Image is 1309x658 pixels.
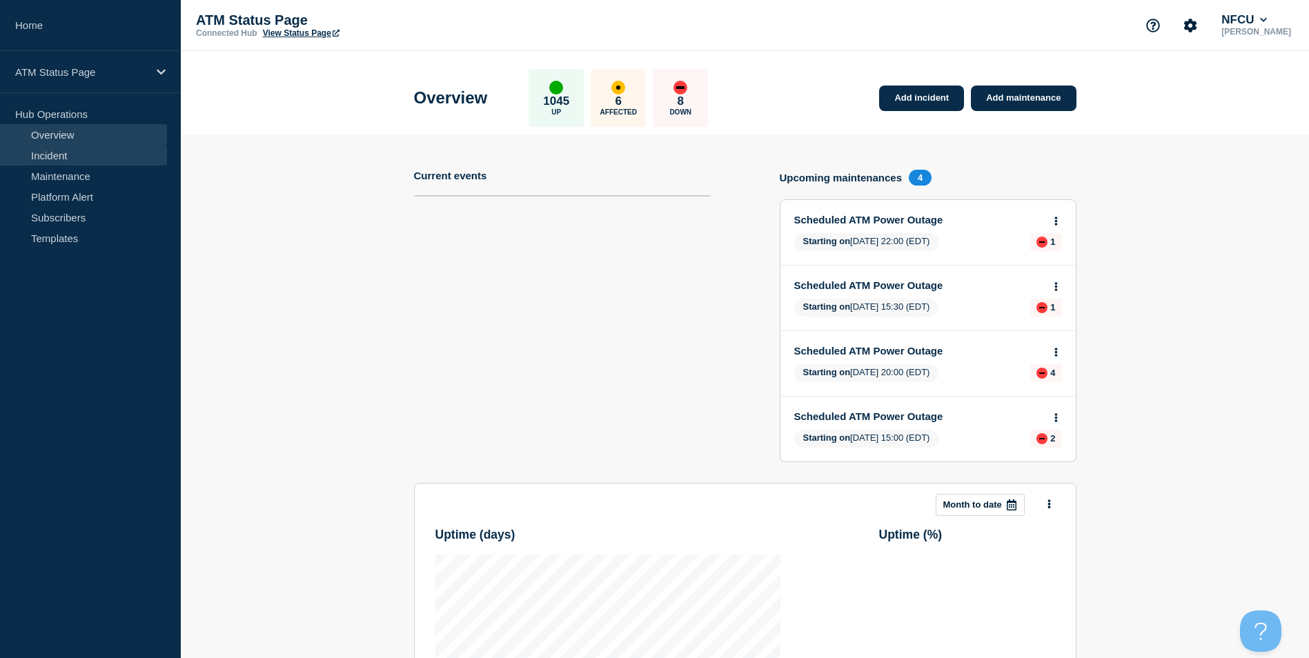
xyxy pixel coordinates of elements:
[794,345,1043,357] a: Scheduled ATM Power Outage
[803,301,851,312] span: Starting on
[611,81,625,94] div: affected
[794,364,939,382] span: [DATE] 20:00 (EDT)
[1050,433,1055,443] p: 2
[616,94,622,108] p: 6
[1139,11,1168,40] button: Support
[15,66,148,78] p: ATM Status Page
[943,499,1002,510] p: Month to date
[549,81,563,94] div: up
[196,12,472,28] p: ATM Status Page
[780,172,903,183] h4: Upcoming maintenances
[1036,433,1047,444] div: down
[1036,368,1047,379] div: down
[794,410,1043,422] a: Scheduled ATM Power Outage
[794,233,939,251] span: [DATE] 22:00 (EDT)
[971,86,1076,111] a: Add maintenance
[1176,11,1205,40] button: Account settings
[794,430,939,448] span: [DATE] 15:00 (EDT)
[600,108,637,116] p: Affected
[435,528,515,542] h3: Uptime ( days )
[803,236,851,246] span: Starting on
[263,28,339,38] a: View Status Page
[414,170,487,181] h4: Current events
[551,108,561,116] p: Up
[669,108,691,116] p: Down
[673,81,687,94] div: down
[1219,13,1270,27] button: NFCU
[1050,302,1055,312] p: 1
[803,367,851,377] span: Starting on
[879,528,943,542] h3: Uptime ( % )
[794,279,1043,291] a: Scheduled ATM Power Outage
[909,170,932,186] span: 4
[879,86,964,111] a: Add incident
[936,494,1025,516] button: Month to date
[1240,610,1281,652] iframe: Help Scout Beacon - Open
[794,299,939,317] span: [DATE] 15:30 (EDT)
[794,214,1043,226] a: Scheduled ATM Power Outage
[803,432,851,443] span: Starting on
[1219,27,1294,37] p: [PERSON_NAME]
[1050,368,1055,378] p: 4
[196,28,257,38] p: Connected Hub
[1050,237,1055,247] p: 1
[678,94,684,108] p: 8
[1036,237,1047,248] div: down
[543,94,569,108] p: 1045
[1036,302,1047,313] div: down
[414,88,488,108] h1: Overview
